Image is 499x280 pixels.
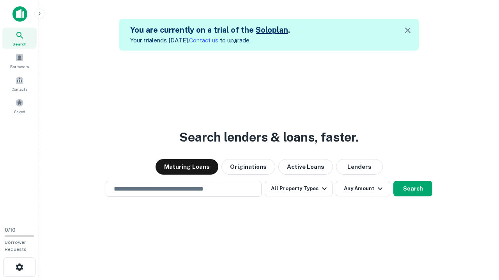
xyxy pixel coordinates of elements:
[393,181,432,196] button: Search
[189,37,218,44] a: Contact us
[278,159,333,175] button: Active Loans
[130,24,290,36] h5: You are currently on a trial of the .
[5,227,16,233] span: 0 / 10
[221,159,275,175] button: Originations
[12,6,27,22] img: capitalize-icon.png
[10,63,29,70] span: Borrowers
[156,159,218,175] button: Maturing Loans
[336,181,390,196] button: Any Amount
[130,36,290,45] p: Your trial ends [DATE]. to upgrade.
[460,218,499,255] iframe: Chat Widget
[2,73,37,94] a: Contacts
[12,86,27,92] span: Contacts
[2,50,37,71] a: Borrowers
[12,41,27,47] span: Search
[256,25,288,35] a: Soloplan
[336,159,383,175] button: Lenders
[179,128,359,147] h3: Search lenders & loans, faster.
[2,28,37,49] a: Search
[5,240,27,252] span: Borrower Requests
[14,108,25,115] span: Saved
[265,181,333,196] button: All Property Types
[2,95,37,116] a: Saved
